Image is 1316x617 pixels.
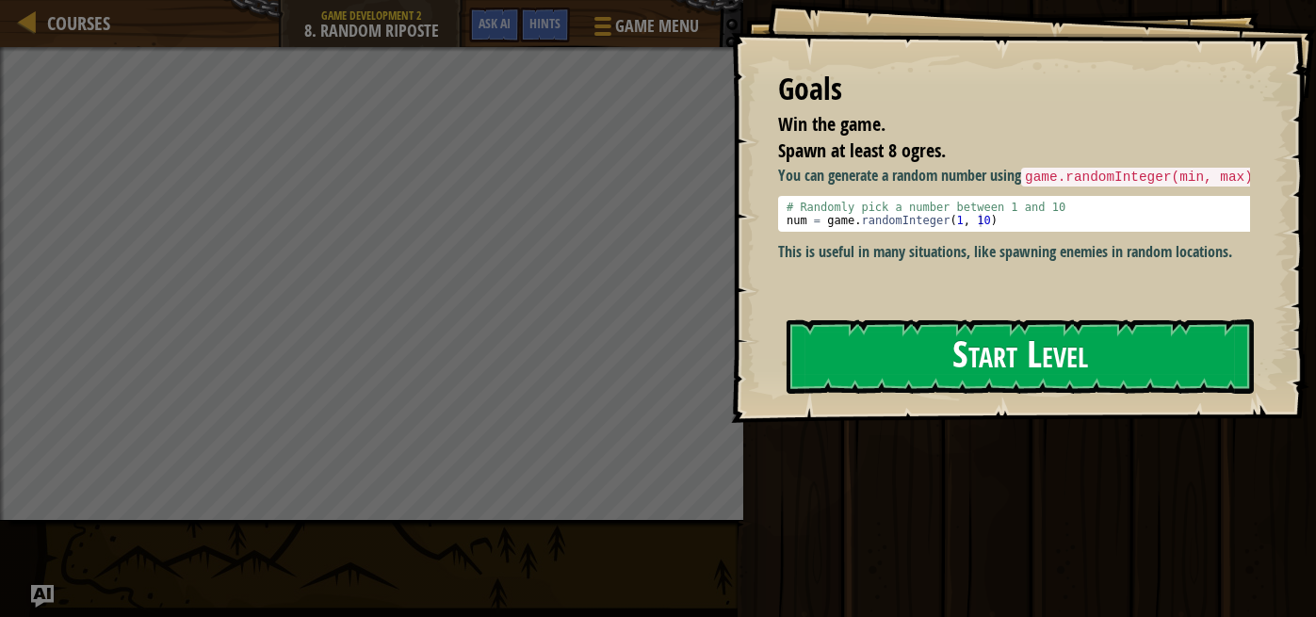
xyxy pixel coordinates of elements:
[778,138,946,163] span: Spawn at least 8 ogres.
[615,14,699,39] span: Game Menu
[778,241,1264,263] p: This is useful in many situations, like spawning enemies in random locations.
[31,585,54,608] button: Ask AI
[38,10,110,36] a: Courses
[469,8,520,42] button: Ask AI
[1021,168,1257,187] code: game.randomInteger(min, max)
[47,10,110,36] span: Courses
[778,111,885,137] span: Win the game.
[529,14,561,32] span: Hints
[579,8,710,52] button: Game Menu
[755,138,1245,165] li: Spawn at least 8 ogres.
[778,68,1250,111] div: Goals
[778,165,1264,187] p: You can generate a random number using :
[755,111,1245,138] li: Win the game.
[787,319,1254,394] button: Start Level
[479,14,511,32] span: Ask AI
